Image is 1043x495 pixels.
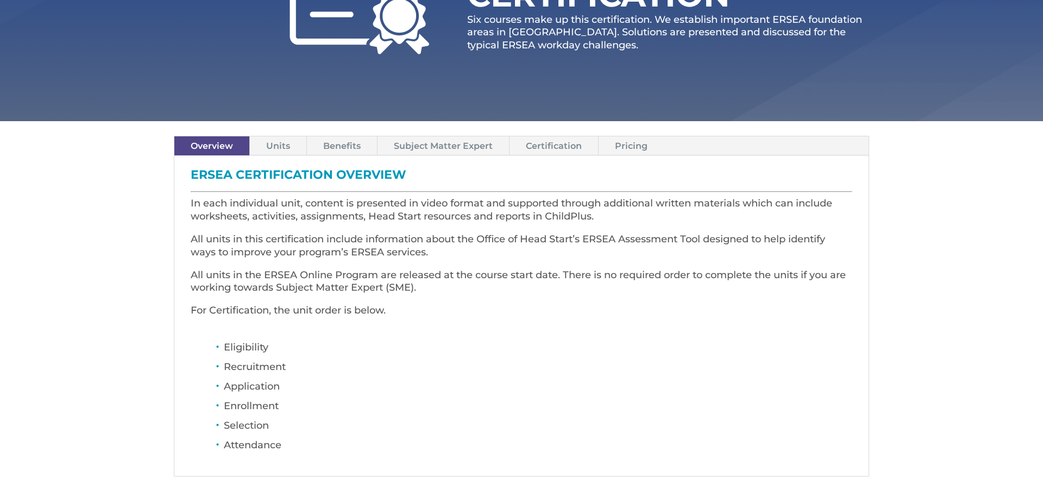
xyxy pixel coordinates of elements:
span: All units in the ERSEA Online Program are released at the course start date. There is no required... [191,269,846,294]
p: Six courses make up this certification. We establish important ERSEA foundation areas in [GEOGRAP... [467,14,869,52]
span: In each individual unit, content is presented in video format and supported through additional wr... [191,197,832,222]
span: Eligibility [224,341,268,353]
a: Subject Matter Expert [378,136,509,155]
a: Pricing [599,136,664,155]
a: Overview [174,136,249,155]
span: Selection [224,419,269,431]
p: All units in this certification include information about the Office of Head Start’s ERSEA Assess... [191,233,852,269]
h3: ERSEA Certification Overview [191,169,852,186]
a: Certification [510,136,598,155]
span: For Certification, the unit order is below. [191,304,386,316]
a: Benefits [307,136,377,155]
span: Application [224,380,280,392]
span: Enrollment [224,400,279,412]
span: Attendance [224,439,281,451]
span: Recruitment [224,361,286,373]
a: Units [250,136,306,155]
